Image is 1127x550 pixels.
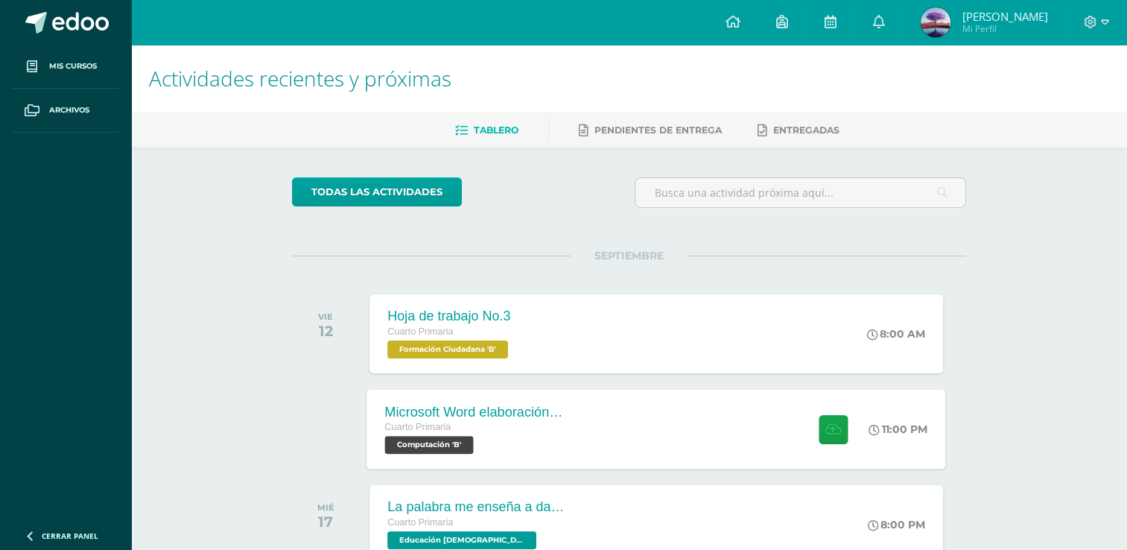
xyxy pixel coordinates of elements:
div: 12 [318,322,333,340]
a: Mis cursos [12,45,119,89]
a: Entregadas [758,118,839,142]
span: Entregadas [773,124,839,136]
a: Pendientes de entrega [579,118,722,142]
a: todas las Actividades [292,177,462,206]
div: 8:00 AM [867,327,925,341]
span: [PERSON_NAME] [962,9,1047,24]
input: Busca una actividad próxima aquí... [635,178,965,207]
div: 17 [317,513,334,531]
a: Archivos [12,89,119,133]
a: Tablero [455,118,518,142]
div: MIÉ [317,502,334,513]
span: Archivos [49,104,89,116]
div: Hoja de trabajo No.3 [387,309,512,324]
span: SEPTIEMBRE [571,249,688,262]
span: Computación 'B' [385,436,474,454]
span: Cuarto Primaria [385,422,451,432]
span: Educación Cristiana 'B' [387,531,536,549]
span: Cuarto Primaria [387,326,453,337]
div: 11:00 PM [869,423,928,436]
div: La palabra me enseña a dar frutos [387,499,566,515]
span: Mi Perfil [962,22,1047,35]
span: Actividades recientes y próximas [149,64,451,92]
div: 8:00 PM [868,518,925,531]
span: Cuarto Primaria [387,517,453,528]
img: 0dbfaf9e949c07fadb21f8dfacdcee17.png [921,7,950,37]
span: Cerrar panel [42,531,98,541]
div: VIE [318,312,333,322]
span: Mis cursos [49,60,97,72]
span: Tablero [474,124,518,136]
div: Microsoft Word elaboración redacción y personalización de documentos [385,404,565,420]
span: Formación Ciudadana 'B' [387,341,508,358]
span: Pendientes de entrega [594,124,722,136]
